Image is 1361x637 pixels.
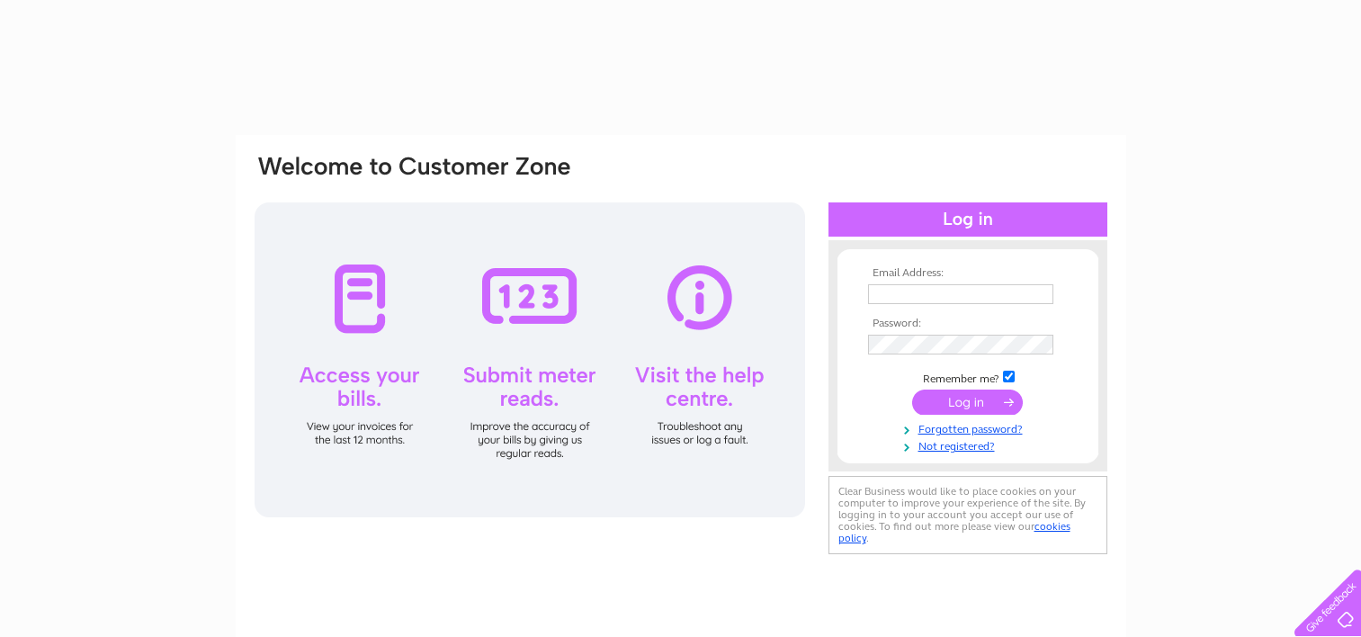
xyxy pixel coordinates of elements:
[838,520,1070,544] a: cookies policy
[912,390,1023,415] input: Submit
[864,368,1072,386] td: Remember me?
[828,476,1107,554] div: Clear Business would like to place cookies on your computer to improve your experience of the sit...
[864,318,1072,330] th: Password:
[868,436,1072,453] a: Not registered?
[864,267,1072,280] th: Email Address:
[868,419,1072,436] a: Forgotten password?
